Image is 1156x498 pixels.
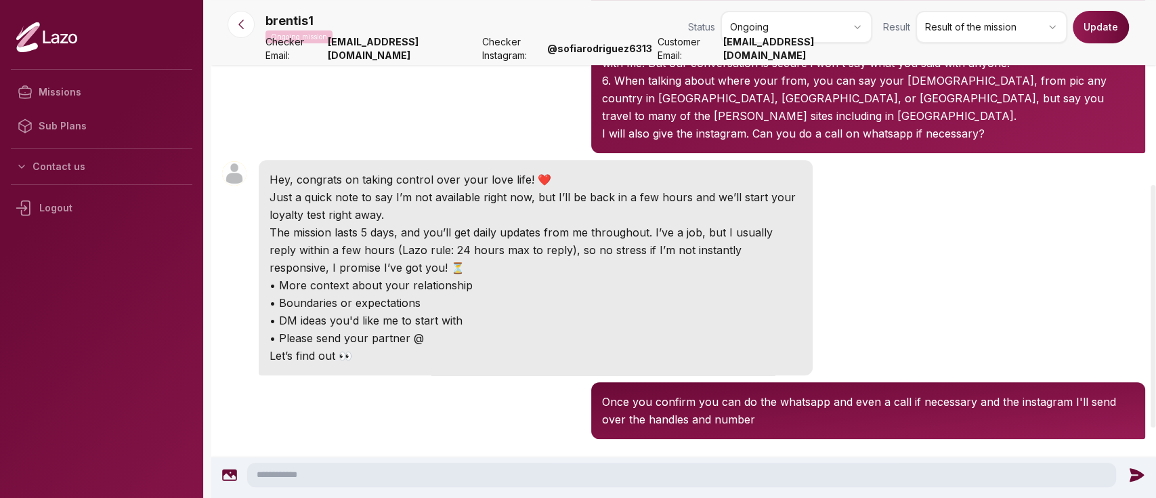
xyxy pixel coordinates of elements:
p: brentis1 [265,12,314,30]
strong: [EMAIL_ADDRESS][DOMAIN_NAME] [328,35,477,62]
p: 6. When talking about where your from, you can say your [DEMOGRAPHIC_DATA], from pic any country ... [602,72,1134,125]
button: Contact us [11,154,192,179]
p: Ongoing mission [265,30,333,43]
span: Status [688,20,715,34]
p: Just a quick note to say I’m not available right now, but I’ll be back in a few hours and we’ll s... [270,188,802,224]
a: Sub Plans [11,109,192,143]
p: I will also give the instagram. Can you do a call on whatsapp if necessary? [602,125,1134,142]
p: The mission lasts 5 days, and you’ll get daily updates from me throughout. I’ve a job, but I usua... [270,224,802,276]
p: Let’s find out 👀 [270,347,802,365]
p: • DM ideas you'd like me to start with [270,312,802,329]
strong: [EMAIL_ADDRESS][DOMAIN_NAME] [723,35,872,62]
strong: @ sofiarodriguez6313 [547,42,652,56]
a: Missions [11,75,192,109]
p: • Boundaries or expectations [270,294,802,312]
span: Customer Email: [658,35,718,62]
div: Logout [11,190,192,226]
span: Checker Instagram: [482,35,542,62]
p: • More context about your relationship [270,276,802,294]
button: Update [1073,11,1129,43]
p: Once you confirm you can do the whatsapp and even a call if necessary and the instagram I'll send... [602,393,1134,428]
p: Hey, congrats on taking control over your love life! ❤️ [270,171,802,188]
p: • Please send your partner @ [270,329,802,347]
span: Result [883,20,910,34]
img: User avatar [222,161,247,186]
span: Checker Email: [265,35,322,62]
